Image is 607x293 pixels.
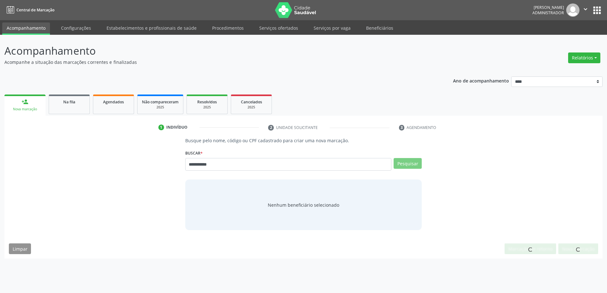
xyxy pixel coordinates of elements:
p: Ano de acompanhamento [453,76,509,84]
button: apps [592,5,603,16]
img: img [566,3,579,17]
div: 1 [158,125,164,130]
a: Serviços ofertados [255,22,303,34]
p: Acompanhamento [4,43,423,59]
span: Administrador [532,10,564,15]
a: Estabelecimentos e profissionais de saúde [102,22,201,34]
a: Serviços por vaga [309,22,355,34]
span: Cancelados [241,99,262,105]
a: Procedimentos [208,22,248,34]
a: Configurações [57,22,95,34]
i:  [582,6,589,13]
span: Não compareceram [142,99,179,105]
label: Buscar [185,148,203,158]
button: Pesquisar [394,158,422,169]
div: Nova marcação [9,107,41,112]
span: Na fila [63,99,75,105]
p: Acompanhe a situação das marcações correntes e finalizadas [4,59,423,65]
button: Relatórios [568,52,600,63]
div: 2025 [191,105,223,110]
a: Beneficiários [362,22,398,34]
div: Indivíduo [166,125,187,130]
span: Agendados [103,99,124,105]
button: Limpar [9,243,31,254]
a: Central de Marcação [4,5,54,15]
span: Resolvidos [197,99,217,105]
div: 2025 [236,105,267,110]
div: person_add [21,98,28,105]
button:  [579,3,592,17]
p: Busque pelo nome, código ou CPF cadastrado para criar uma nova marcação. [185,137,422,144]
div: [PERSON_NAME] [532,5,564,10]
div: 2025 [142,105,179,110]
a: Acompanhamento [2,22,50,35]
span: Nenhum beneficiário selecionado [268,202,339,208]
span: Central de Marcação [16,7,54,13]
